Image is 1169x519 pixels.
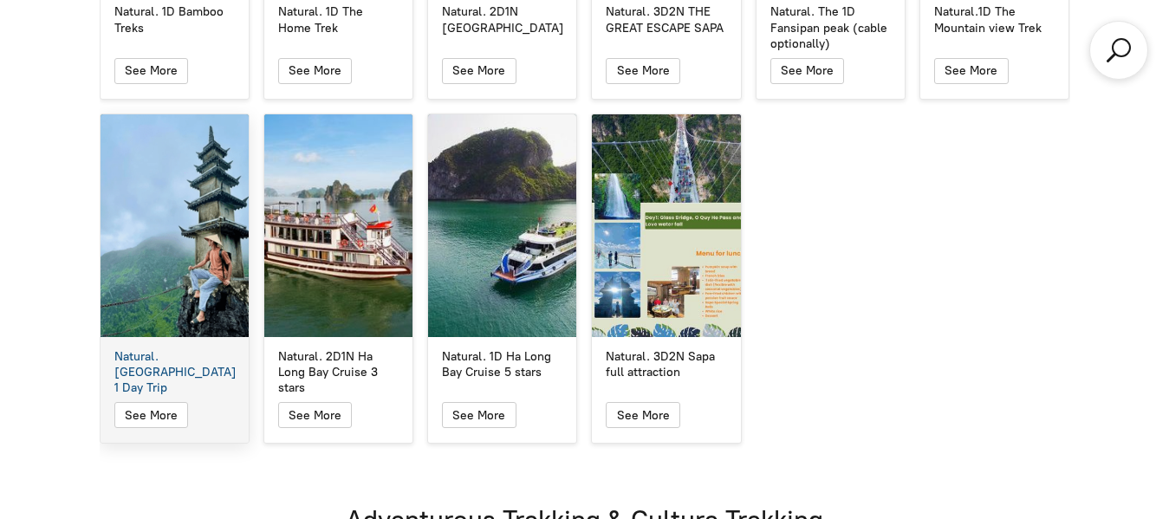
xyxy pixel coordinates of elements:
[114,58,188,84] button: See More
[592,114,740,337] a: Natural. 3D2N Sapa full attraction
[264,114,412,337] a: Natural. 2D1N Ha Long Bay Cruise 3 stars
[101,349,249,397] a: Natural. [GEOGRAPHIC_DATA] 1 Day Trip
[442,58,516,84] button: See More
[428,349,576,380] a: Natural. 1D Ha Long Bay Cruise 5 stars
[442,4,562,36] div: Natural. 2D1N [GEOGRAPHIC_DATA]
[114,402,188,428] button: See More
[757,4,905,52] a: Natural. The 1D Fansipan peak (cable optionally)
[617,408,670,423] span: See More
[114,349,235,397] div: Natural. [GEOGRAPHIC_DATA] 1 Day Trip
[278,349,399,397] div: Natural. 2D1N Ha Long Bay Cruise 3 stars
[289,63,341,78] span: See More
[770,58,844,84] button: See More
[442,402,516,428] button: See More
[781,63,834,78] span: See More
[606,349,726,380] div: Natural. 3D2N Sapa full attraction
[606,402,679,428] button: See More
[101,4,249,36] a: Natural. 1D Bamboo Treks
[278,58,352,84] button: See More
[278,4,399,36] div: Natural. 1D The Home Trek
[770,4,891,52] div: Natural. The 1D Fansipan peak (cable optionally)
[125,63,178,78] span: See More
[934,4,1055,36] div: Natural.1D The Mountain view Trek
[264,349,412,397] a: Natural. 2D1N Ha Long Bay Cruise 3 stars
[1103,35,1134,66] a: Search products
[617,63,670,78] span: See More
[592,349,740,380] a: Natural. 3D2N Sapa full attraction
[101,114,249,337] a: Natural. Ninh Binh 1 Day Trip
[920,4,1068,36] a: Natural.1D The Mountain view Trek
[606,4,726,36] div: Natural. 3D2N THE GREAT ESCAPE SAPA
[945,63,997,78] span: See More
[934,58,1008,84] button: See More
[264,4,412,36] a: Natural. 1D The Home Trek
[289,408,341,423] span: See More
[592,4,740,36] a: Natural. 3D2N THE GREAT ESCAPE SAPA
[428,4,576,36] a: Natural. 2D1N [GEOGRAPHIC_DATA]
[428,114,576,337] a: Natural. 1D Ha Long Bay Cruise 5 stars
[452,408,505,423] span: See More
[442,349,562,380] div: Natural. 1D Ha Long Bay Cruise 5 stars
[278,402,352,428] button: See More
[125,408,178,423] span: See More
[114,4,235,36] div: Natural. 1D Bamboo Treks
[452,63,505,78] span: See More
[606,58,679,84] button: See More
